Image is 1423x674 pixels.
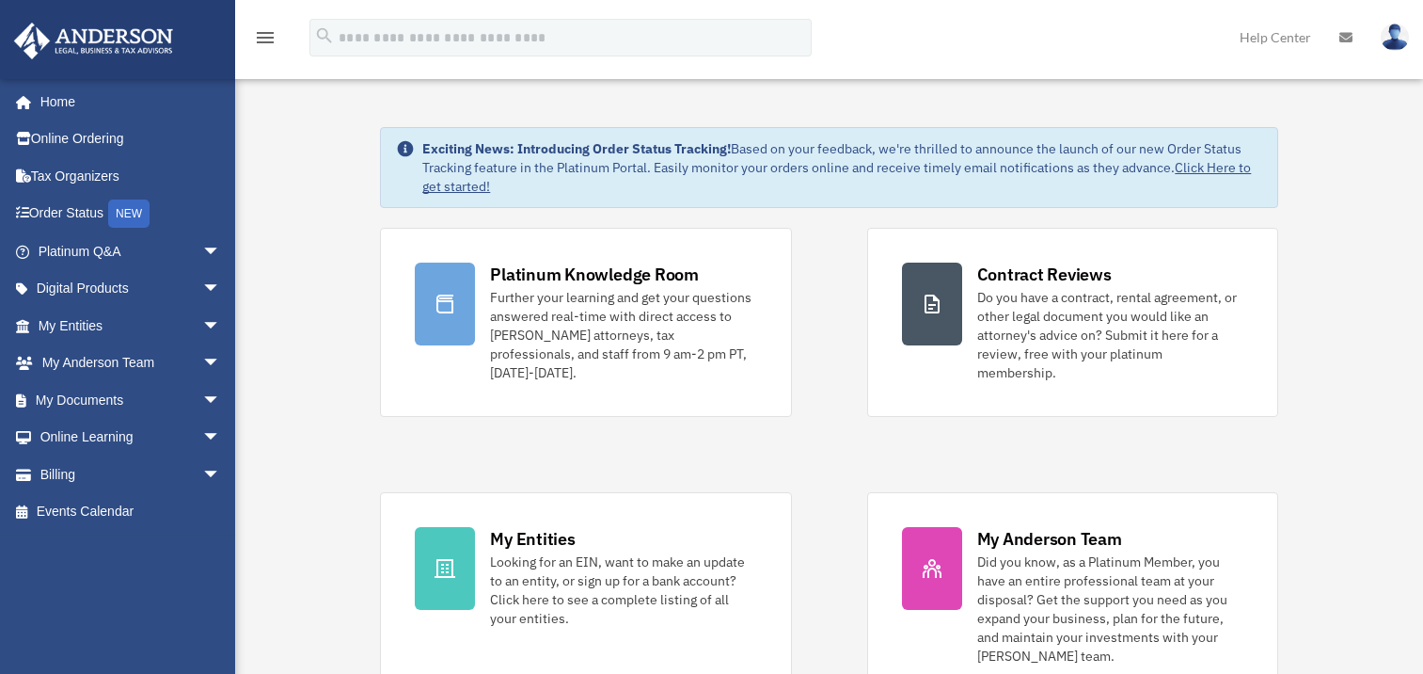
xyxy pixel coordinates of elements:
[422,159,1251,195] a: Click Here to get started!
[202,419,240,457] span: arrow_drop_down
[490,263,699,286] div: Platinum Knowledge Room
[422,140,731,157] strong: Exciting News: Introducing Order Status Tracking!
[380,228,791,417] a: Platinum Knowledge Room Further your learning and get your questions answered real-time with dire...
[490,553,756,628] div: Looking for an EIN, want to make an update to an entity, or sign up for a bank account? Click her...
[13,419,249,457] a: Online Learningarrow_drop_down
[202,381,240,420] span: arrow_drop_down
[422,139,1261,196] div: Based on your feedback, we're thrilled to announce the launch of our new Order Status Tracking fe...
[13,493,249,531] a: Events Calendar
[202,233,240,271] span: arrow_drop_down
[254,26,277,49] i: menu
[977,527,1122,551] div: My Anderson Team
[8,23,179,59] img: Anderson Advisors Platinum Portal
[202,270,240,309] span: arrow_drop_down
[202,307,240,345] span: arrow_drop_down
[13,195,249,233] a: Order StatusNEW
[867,228,1278,417] a: Contract Reviews Do you have a contract, rental agreement, or other legal document you would like...
[13,233,249,270] a: Platinum Q&Aarrow_drop_down
[202,456,240,494] span: arrow_drop_down
[108,200,150,228] div: NEW
[13,270,249,308] a: Digital Productsarrow_drop_down
[13,456,249,493] a: Billingarrow_drop_down
[202,345,240,383] span: arrow_drop_down
[13,345,249,382] a: My Anderson Teamarrow_drop_down
[1381,24,1409,51] img: User Pic
[977,553,1243,666] div: Did you know, as a Platinum Member, you have an entire professional team at your disposal? Get th...
[314,25,335,46] i: search
[977,263,1112,286] div: Contract Reviews
[13,381,249,419] a: My Documentsarrow_drop_down
[977,288,1243,382] div: Do you have a contract, rental agreement, or other legal document you would like an attorney's ad...
[490,288,756,382] div: Further your learning and get your questions answered real-time with direct access to [PERSON_NAM...
[13,307,249,345] a: My Entitiesarrow_drop_down
[254,33,277,49] a: menu
[13,120,249,158] a: Online Ordering
[490,527,575,551] div: My Entities
[13,83,240,120] a: Home
[13,157,249,195] a: Tax Organizers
